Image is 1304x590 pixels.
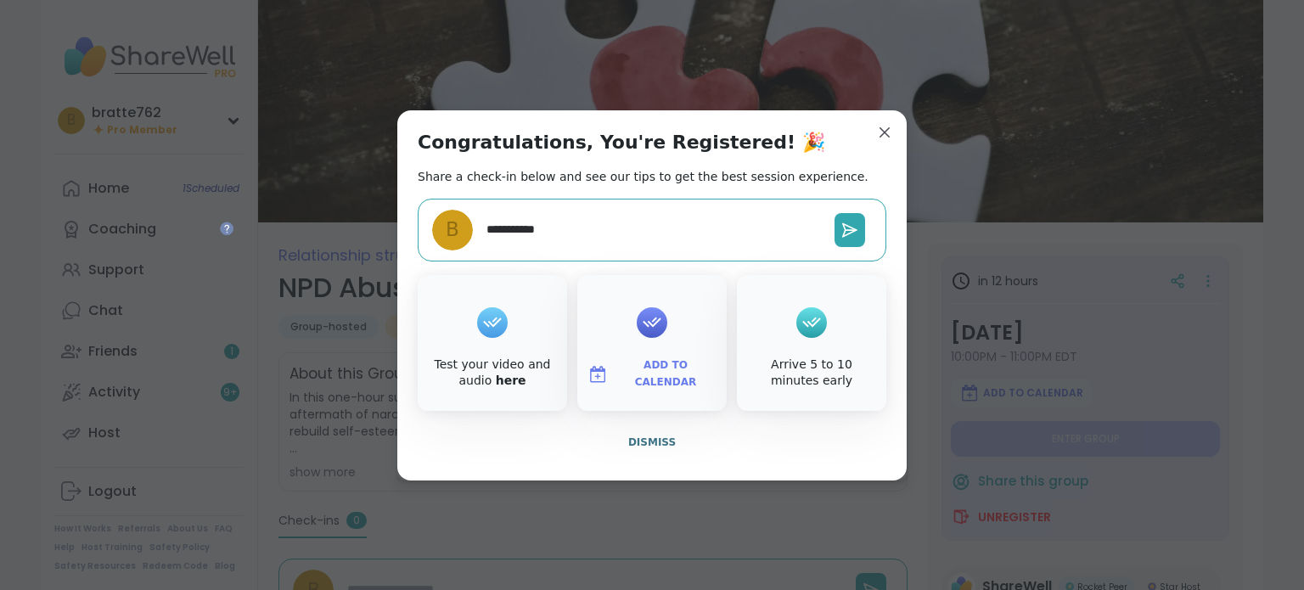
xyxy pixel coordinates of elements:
[220,222,233,235] iframe: Spotlight
[418,168,868,185] h2: Share a check-in below and see our tips to get the best session experience.
[615,357,717,391] span: Add to Calendar
[418,131,825,155] h1: Congratulations, You're Registered! 🎉
[581,357,723,392] button: Add to Calendar
[446,215,459,244] span: b
[421,357,564,390] div: Test your video and audio
[628,436,676,448] span: Dismiss
[496,374,526,387] a: here
[740,357,883,390] div: Arrive 5 to 10 minutes early
[418,424,886,460] button: Dismiss
[587,364,608,385] img: ShareWell Logomark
